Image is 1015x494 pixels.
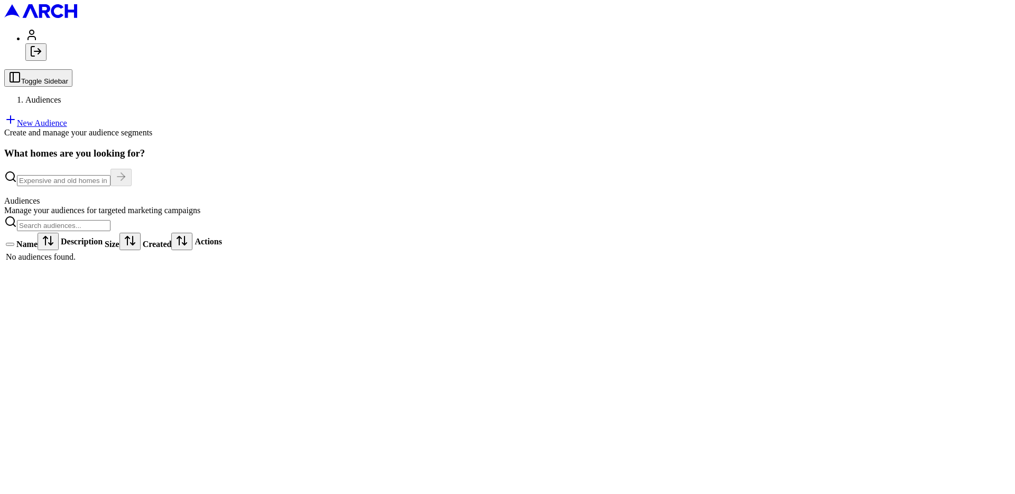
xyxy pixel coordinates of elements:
[25,43,47,61] button: Log out
[17,175,110,186] input: Expensive and old homes in greater SF Bay Area
[105,233,141,250] div: Size
[143,233,193,250] div: Created
[21,77,68,85] span: Toggle Sidebar
[5,252,223,262] td: No audiences found.
[25,95,61,104] span: Audiences
[17,220,110,231] input: Search audiences...
[194,232,223,251] th: Actions
[60,232,103,251] th: Description
[4,148,1011,159] h3: What homes are you looking for?
[4,206,1011,215] div: Manage your audiences for targeted marketing campaigns
[16,233,59,250] div: Name
[4,95,1011,105] nav: breadcrumb
[4,196,1011,206] div: Audiences
[4,118,67,127] a: New Audience
[4,69,72,87] button: Toggle Sidebar
[4,128,1011,138] div: Create and manage your audience segments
